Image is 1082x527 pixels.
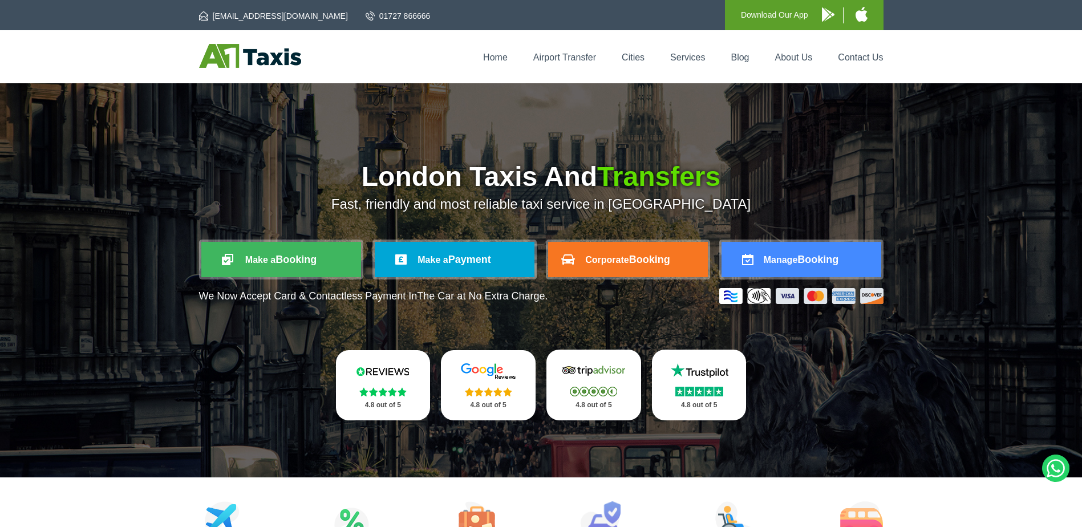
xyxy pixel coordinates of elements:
[375,242,534,277] a: Make aPayment
[336,350,431,420] a: Reviews.io Stars 4.8 out of 5
[585,255,629,265] span: Corporate
[441,350,536,420] a: Google Stars 4.8 out of 5
[348,363,417,380] img: Reviews.io
[597,161,720,192] span: Transfers
[533,52,596,62] a: Airport Transfer
[366,10,431,22] a: 01727 866666
[560,362,628,379] img: Tripadvisor
[622,52,645,62] a: Cities
[245,255,275,265] span: Make a
[822,7,834,22] img: A1 Taxis Android App
[652,350,747,420] a: Trustpilot Stars 4.8 out of 5
[665,362,734,379] img: Trustpilot
[453,398,523,412] p: 4.8 out of 5
[570,387,617,396] img: Stars
[664,398,734,412] p: 4.8 out of 5
[454,363,522,380] img: Google
[199,290,548,302] p: We Now Accept Card & Contactless Payment In
[670,52,705,62] a: Services
[418,255,448,265] span: Make a
[722,242,881,277] a: ManageBooking
[741,8,808,22] p: Download Our App
[465,387,512,396] img: Stars
[548,242,708,277] a: CorporateBooking
[775,52,813,62] a: About Us
[719,288,884,304] img: Credit And Debit Cards
[675,387,723,396] img: Stars
[731,52,749,62] a: Blog
[199,163,884,190] h1: London Taxis And
[417,290,548,302] span: The Car at No Extra Charge.
[838,52,883,62] a: Contact Us
[199,196,884,212] p: Fast, friendly and most reliable taxi service in [GEOGRAPHIC_DATA]
[559,398,629,412] p: 4.8 out of 5
[348,398,418,412] p: 4.8 out of 5
[359,387,407,396] img: Stars
[199,10,348,22] a: [EMAIL_ADDRESS][DOMAIN_NAME]
[201,242,361,277] a: Make aBooking
[199,44,301,68] img: A1 Taxis St Albans LTD
[856,7,868,22] img: A1 Taxis iPhone App
[483,52,508,62] a: Home
[546,350,641,420] a: Tripadvisor Stars 4.8 out of 5
[764,255,798,265] span: Manage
